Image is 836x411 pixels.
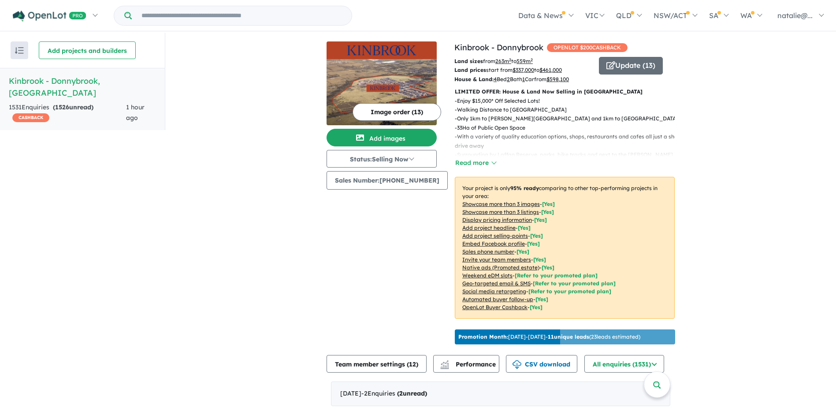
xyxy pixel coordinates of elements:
u: Showcase more than 3 listings [462,209,539,215]
p: - Enjoy $15,000* Off Selected Lots! [455,97,682,105]
span: 12 [409,360,416,368]
b: Land prices [454,67,486,73]
p: - Walking Distance to [GEOGRAPHIC_DATA] [455,105,682,114]
img: Kinbrook - Donnybrook Logo [330,45,433,56]
b: House & Land: [454,76,494,82]
div: [DATE] [331,381,670,406]
button: Team member settings (12) [327,355,427,373]
button: CSV download [506,355,577,373]
img: download icon [513,360,521,369]
sup: 2 [531,57,533,62]
u: 1 [522,76,525,82]
u: Sales phone number [462,248,514,255]
span: natalie@... [777,11,813,20]
span: [ Yes ] [542,201,555,207]
p: - Surrounding by Laffan Reserve, parks, bike tracks and next to the [PERSON_NAME][GEOGRAPHIC_DATA] [455,150,682,168]
button: Image order (13) [353,103,441,121]
u: 2 [507,76,510,82]
span: [ Yes ] [534,217,547,223]
u: $ 337,000 [513,67,534,73]
u: 4 [494,76,497,82]
p: - 33Ha of Public Open Space [455,123,682,132]
u: Native ads (Promoted estate) [462,264,539,271]
sup: 2 [509,57,511,62]
img: Openlot PRO Logo White [13,11,86,22]
img: line-chart.svg [441,360,449,365]
u: 559 m [516,58,533,64]
span: [ Yes ] [530,232,543,239]
p: - With a variety of quality education options, shops, restaurants and cafes all just a short driv... [455,132,682,150]
span: [Refer to your promoted plan] [533,280,616,287]
p: Bed Bath Car from [454,75,592,84]
span: [Refer to your promoted plan] [515,272,598,279]
a: Kinbrook - Donnybrook LogoKinbrook - Donnybrook [327,41,437,125]
button: Update (13) [599,57,663,75]
b: Land sizes [454,58,483,64]
u: Invite your team members [462,256,531,263]
u: OpenLot Buyer Cashback [462,304,528,310]
u: Display pricing information [462,217,532,223]
span: 2 [399,389,403,397]
u: Automated buyer follow-up [462,296,533,303]
p: LIMITED OFFER: House & Land Now Selling in [GEOGRAPHIC_DATA] [455,87,675,96]
a: Kinbrook - Donnybrook [454,42,543,52]
p: from [454,57,592,66]
p: Your project is only comparing to other top-performing projects in your area: - - - - - - - - - -... [455,177,675,319]
img: bar-chart.svg [440,363,449,369]
span: [Refer to your promoted plan] [528,288,611,295]
span: 1526 [55,103,69,111]
u: Social media retargeting [462,288,526,295]
button: Add projects and builders [39,41,136,59]
strong: ( unread) [53,103,93,111]
h5: Kinbrook - Donnybrook , [GEOGRAPHIC_DATA] [9,75,156,99]
span: [ Yes ] [518,224,531,231]
b: Promotion Month: [458,333,508,340]
u: Add project selling-points [462,232,528,239]
span: CASHBACK [12,113,49,122]
u: Add project headline [462,224,516,231]
p: start from [454,66,592,75]
button: Performance [433,355,499,373]
u: Showcase more than 3 images [462,201,540,207]
img: sort.svg [15,47,24,54]
span: to [534,67,562,73]
button: All enquiries (1531) [584,355,664,373]
span: Performance [442,360,496,368]
button: Add images [327,129,437,146]
b: 95 % ready [510,185,539,191]
p: - Only 1km to [PERSON_NAME][GEOGRAPHIC_DATA] and 1km to [GEOGRAPHIC_DATA] [455,114,682,123]
u: $ 461,000 [539,67,562,73]
span: - 2 Enquir ies [361,389,427,397]
u: Geo-targeted email & SMS [462,280,531,287]
span: [Yes] [542,264,554,271]
button: Read more [455,158,496,168]
span: [ Yes ] [516,248,529,255]
span: [ Yes ] [541,209,554,215]
span: [ Yes ] [533,256,546,263]
p: [DATE] - [DATE] - ( 23 leads estimated) [458,333,640,341]
span: OPENLOT $ 200 CASHBACK [547,43,628,52]
span: [Yes] [530,304,542,310]
u: Embed Facebook profile [462,240,525,247]
button: Status:Selling Now [327,150,437,168]
button: Sales Number:[PHONE_NUMBER] [327,171,448,190]
span: [Yes] [535,296,548,303]
u: Weekend eDM slots [462,272,513,279]
u: 263 m [495,58,511,64]
span: 1 hour ago [126,103,145,122]
u: $ 598,100 [546,76,569,82]
img: Kinbrook - Donnybrook [327,59,437,125]
b: 11 unique leads [548,333,589,340]
input: Try estate name, suburb, builder or developer [134,6,350,25]
span: to [511,58,533,64]
div: 1531 Enquir ies [9,102,126,123]
strong: ( unread) [397,389,427,397]
span: [ Yes ] [527,240,540,247]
